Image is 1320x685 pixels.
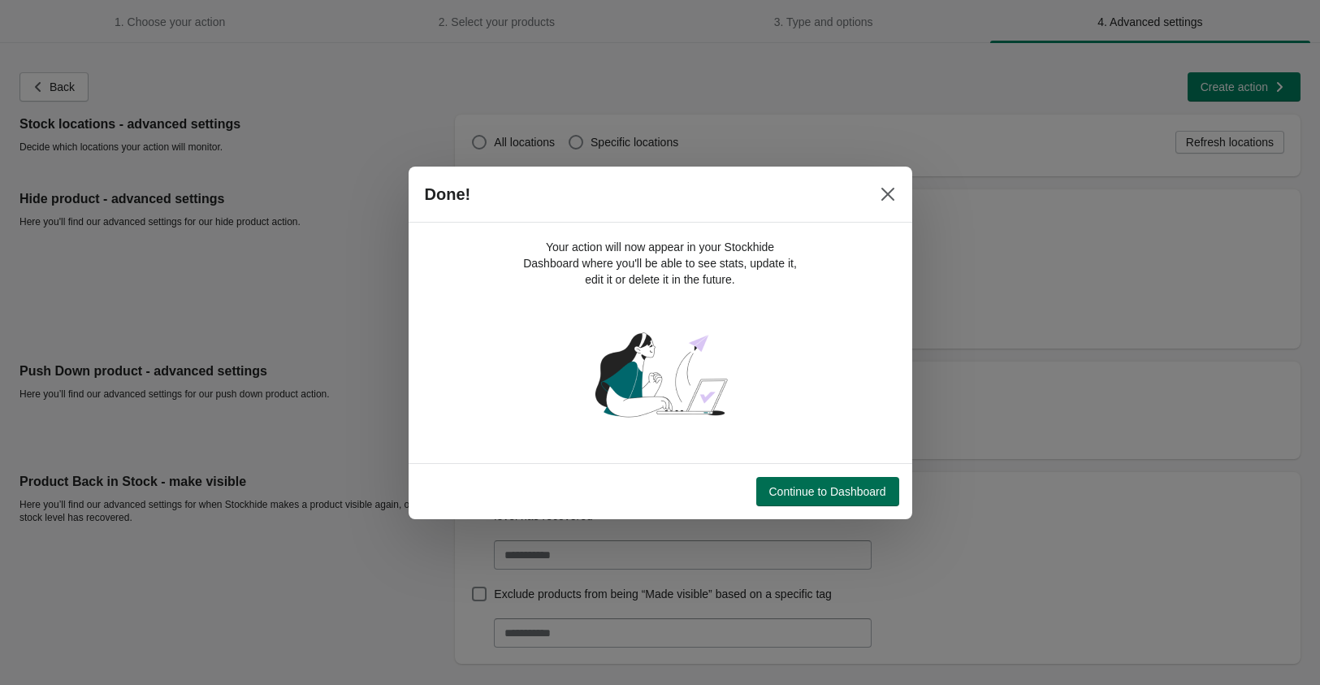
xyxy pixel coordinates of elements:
[522,239,798,288] p: Your action will now appear in your Stockhide Dashboard where you'll be able to see stats, update...
[873,180,902,209] button: Close
[587,301,734,448] img: done_modal_image
[769,485,886,498] span: Continue to Dashboard
[756,477,899,506] button: Continue to Dashboard
[425,184,471,204] h2: Done!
